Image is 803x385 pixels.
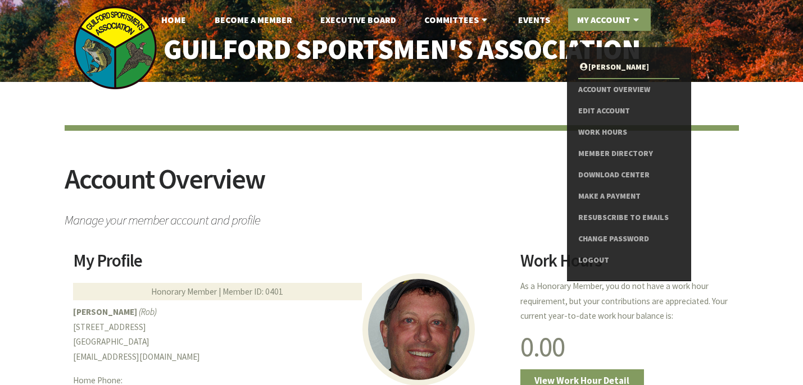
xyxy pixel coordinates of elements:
[578,250,679,271] a: Logout
[65,165,739,207] h2: Account Overview
[520,333,730,361] h1: 0.00
[152,8,195,31] a: Home
[578,164,679,186] a: Download Center
[520,279,730,324] p: As a Honorary Member, you do not have a work hour requirement, but your contributions are appreci...
[578,143,679,164] a: Member Directory
[578,122,679,143] a: Work Hours
[73,252,507,278] h2: My Profile
[578,228,679,250] a: Change Password
[578,100,679,122] a: Edit Account
[520,252,730,278] h2: Work Hours
[139,26,664,74] a: Guilford Sportsmen's Association
[73,306,137,317] b: [PERSON_NAME]
[311,8,405,31] a: Executive Board
[578,186,679,207] a: Make a Payment
[578,57,679,78] a: [PERSON_NAME]
[509,8,559,31] a: Events
[73,283,362,300] div: Honorary Member | Member ID: 0401
[568,8,651,31] a: My Account
[206,8,301,31] a: Become A Member
[578,79,679,100] a: Account Overview
[578,207,679,228] a: Resubscribe to Emails
[415,8,499,31] a: Committees
[65,207,739,227] span: Manage your member account and profile
[139,306,157,317] em: (Rob)
[73,305,507,365] p: [STREET_ADDRESS] [GEOGRAPHIC_DATA] [EMAIL_ADDRESS][DOMAIN_NAME]
[73,6,157,90] img: logo_sm.png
